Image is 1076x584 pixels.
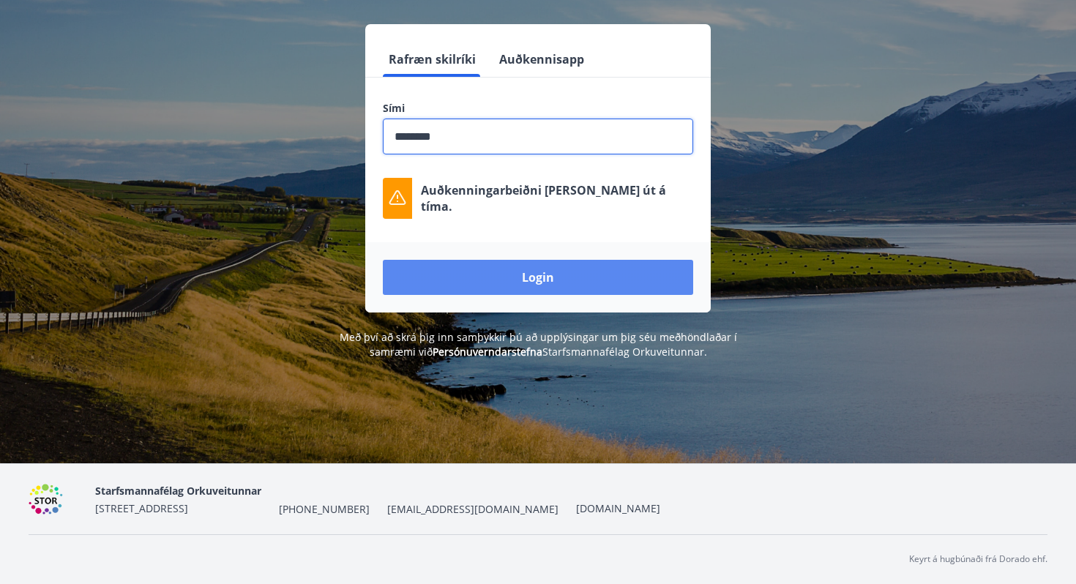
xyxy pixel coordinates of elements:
[383,42,482,77] button: Rafræn skilríki
[421,182,693,214] p: Auðkenningarbeiðni [PERSON_NAME] út á tíma.
[433,345,542,359] a: Persónuverndarstefna
[383,260,693,295] button: Login
[383,101,693,116] label: Sími
[95,501,188,515] span: [STREET_ADDRESS]
[493,42,590,77] button: Auðkennisapp
[95,484,261,498] span: Starfsmannafélag Orkuveitunnar
[279,502,370,517] span: [PHONE_NUMBER]
[576,501,660,515] a: [DOMAIN_NAME]
[909,553,1047,566] p: Keyrt á hugbúnaði frá Dorado ehf.
[29,484,83,515] img: 6gDcfMXiVBXXG0H6U6eM60D7nPrsl9g1x4qDF8XG.png
[387,502,558,517] span: [EMAIL_ADDRESS][DOMAIN_NAME]
[340,330,737,359] span: Með því að skrá þig inn samþykkir þú að upplýsingar um þig séu meðhöndlaðar í samræmi við Starfsm...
